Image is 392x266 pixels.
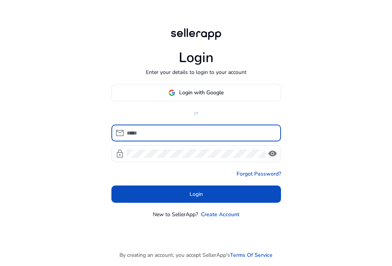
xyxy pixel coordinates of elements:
[111,186,281,203] button: Login
[268,149,277,158] span: visibility
[146,68,247,76] p: Enter your details to login to your account
[179,89,224,97] span: Login with Google
[179,49,214,66] h1: Login
[111,109,281,117] p: or
[168,89,175,96] img: google-logo.svg
[115,128,124,138] span: mail
[111,84,281,101] button: Login with Google
[201,210,239,218] a: Create Account
[230,251,273,259] a: Terms Of Service
[115,149,124,158] span: lock
[237,170,281,178] a: Forgot Password?
[189,190,203,198] span: Login
[153,210,198,218] p: New to SellerApp?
